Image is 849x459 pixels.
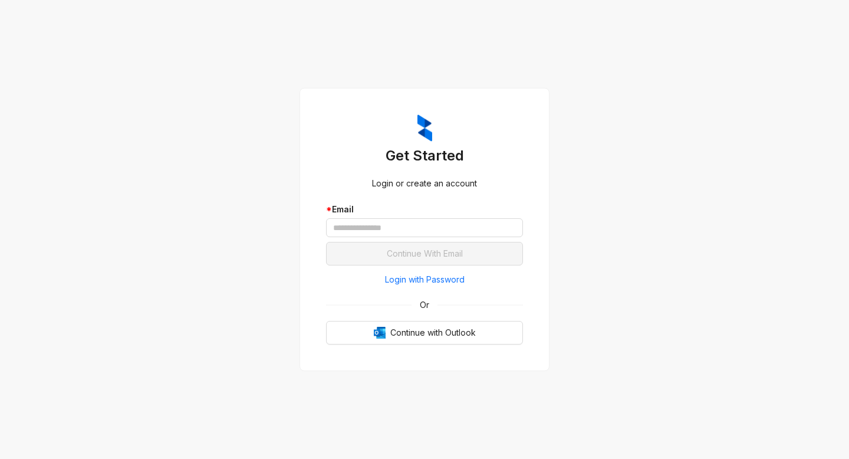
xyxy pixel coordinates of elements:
span: Or [412,299,437,312]
button: Login with Password [326,270,523,289]
img: ZumaIcon [417,114,432,142]
div: Email [326,203,523,216]
span: Continue with Outlook [390,326,476,339]
div: Login or create an account [326,177,523,190]
button: OutlookContinue with Outlook [326,321,523,345]
img: Outlook [374,327,386,339]
span: Login with Password [385,273,465,286]
button: Continue With Email [326,242,523,265]
h3: Get Started [326,146,523,165]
